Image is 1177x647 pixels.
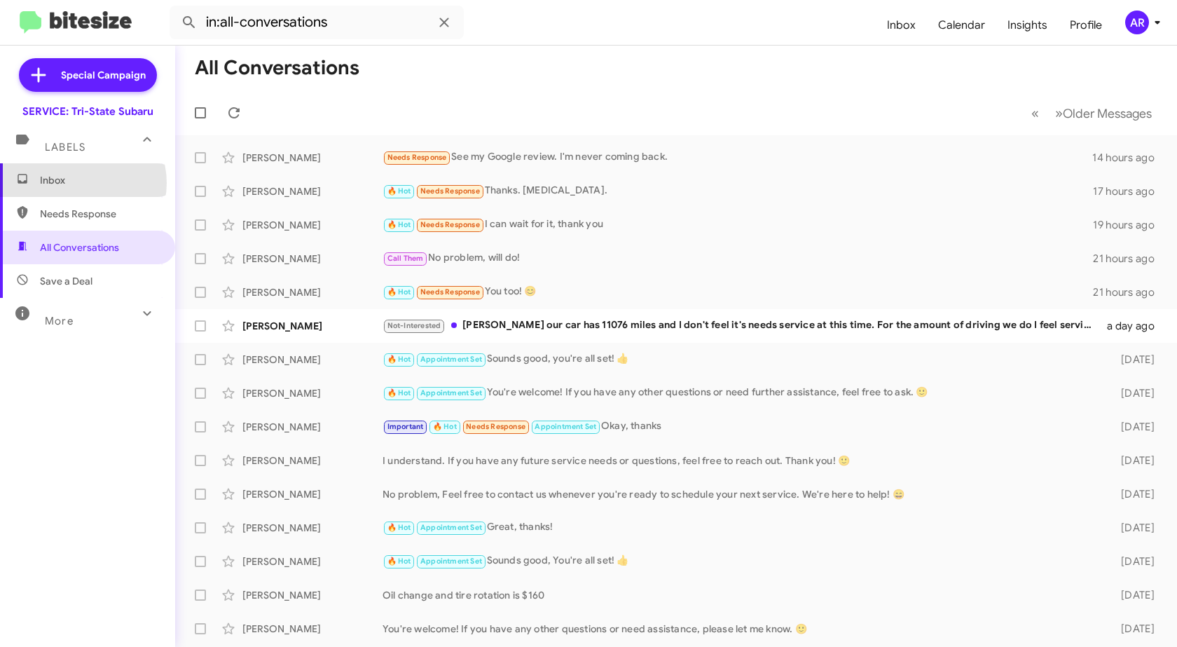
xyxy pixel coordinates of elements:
div: [DATE] [1101,622,1166,636]
div: Okay, thanks [383,418,1101,435]
span: Important [387,422,424,431]
div: [PERSON_NAME] [242,353,383,367]
span: Appointment Set [420,388,482,397]
div: 17 hours ago [1093,184,1166,198]
div: [DATE] [1101,554,1166,568]
h1: All Conversations [195,57,359,79]
span: Needs Response [466,422,525,431]
div: [PERSON_NAME] [242,184,383,198]
div: AR [1125,11,1149,34]
div: [PERSON_NAME] [242,319,383,333]
div: 21 hours ago [1093,285,1166,299]
nav: Page navigation example [1024,99,1160,128]
div: [DATE] [1101,487,1166,501]
span: Appointment Set [535,422,596,431]
div: I can wait for it, thank you [383,217,1093,233]
div: [PERSON_NAME] [242,622,383,636]
div: Sounds good, You're all set! 👍 [383,553,1101,569]
span: 🔥 Hot [387,523,411,532]
div: [PERSON_NAME] [242,218,383,232]
a: Special Campaign [19,58,157,92]
span: Older Messages [1063,106,1152,121]
button: Next [1047,99,1160,128]
span: Call Them [387,254,424,263]
div: [DATE] [1101,353,1166,367]
div: [PERSON_NAME] [242,420,383,434]
span: Needs Response [420,220,480,229]
span: Appointment Set [420,557,482,566]
div: [DATE] [1101,521,1166,535]
a: Calendar [927,5,996,46]
div: [PERSON_NAME] [242,285,383,299]
span: Labels [45,141,85,154]
span: Not-Interested [387,321,441,330]
div: a day ago [1101,319,1166,333]
span: All Conversations [40,240,119,254]
span: Appointment Set [420,523,482,532]
span: Inbox [40,173,159,187]
div: Oil change and tire rotation is $160 [383,588,1101,602]
div: [PERSON_NAME] our car has 11076 miles and I don't feel it's needs service at this time. For the a... [383,318,1101,334]
span: Needs Response [420,186,480,196]
button: AR [1113,11,1162,34]
span: 🔥 Hot [387,220,411,229]
span: « [1031,104,1039,122]
button: Previous [1023,99,1047,128]
span: 🔥 Hot [433,422,457,431]
span: 🔥 Hot [387,186,411,196]
a: Inbox [876,5,927,46]
span: 🔥 Hot [387,287,411,297]
div: You're welcome! If you have any other questions or need assistance, please let me know. 🙂 [383,622,1101,636]
div: 19 hours ago [1093,218,1166,232]
div: 21 hours ago [1093,252,1166,266]
div: SERVICE: Tri-State Subaru [22,104,153,118]
span: 🔥 Hot [387,388,411,397]
span: Appointment Set [420,355,482,364]
span: More [45,315,74,327]
div: [DATE] [1101,386,1166,400]
div: No problem, Feel free to contact us whenever you're ready to schedule your next service. We're he... [383,487,1101,501]
div: [PERSON_NAME] [242,454,383,468]
span: Save a Deal [40,274,92,288]
div: [DATE] [1101,420,1166,434]
div: See my Google review. I'm never coming back. [383,149,1092,165]
div: [DATE] [1101,588,1166,602]
input: Search [170,6,464,39]
div: [PERSON_NAME] [242,151,383,165]
div: [PERSON_NAME] [242,487,383,501]
div: [DATE] [1101,454,1166,468]
div: [PERSON_NAME] [242,521,383,535]
span: Needs Response [420,287,480,297]
span: Special Campaign [61,68,146,82]
span: 🔥 Hot [387,355,411,364]
div: Sounds good, you're all set! 👍 [383,351,1101,367]
div: 14 hours ago [1092,151,1166,165]
div: [PERSON_NAME] [242,588,383,602]
div: You too! 😊 [383,284,1093,300]
div: [PERSON_NAME] [242,554,383,568]
span: » [1055,104,1063,122]
a: Profile [1059,5,1113,46]
div: [PERSON_NAME] [242,252,383,266]
div: Great, thanks! [383,519,1101,536]
a: Insights [996,5,1059,46]
div: You're welcome! If you have any other questions or need further assistance, feel free to ask. 🙂 [383,385,1101,401]
div: I understand. If you have any future service needs or questions, feel free to reach out. Thank yo... [383,454,1101,468]
span: 🔥 Hot [387,557,411,566]
span: Needs Response [40,207,159,221]
div: Thanks. [MEDICAL_DATA]. [383,183,1093,199]
span: Needs Response [387,153,447,162]
div: [PERSON_NAME] [242,386,383,400]
div: No problem, will do! [383,250,1093,266]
